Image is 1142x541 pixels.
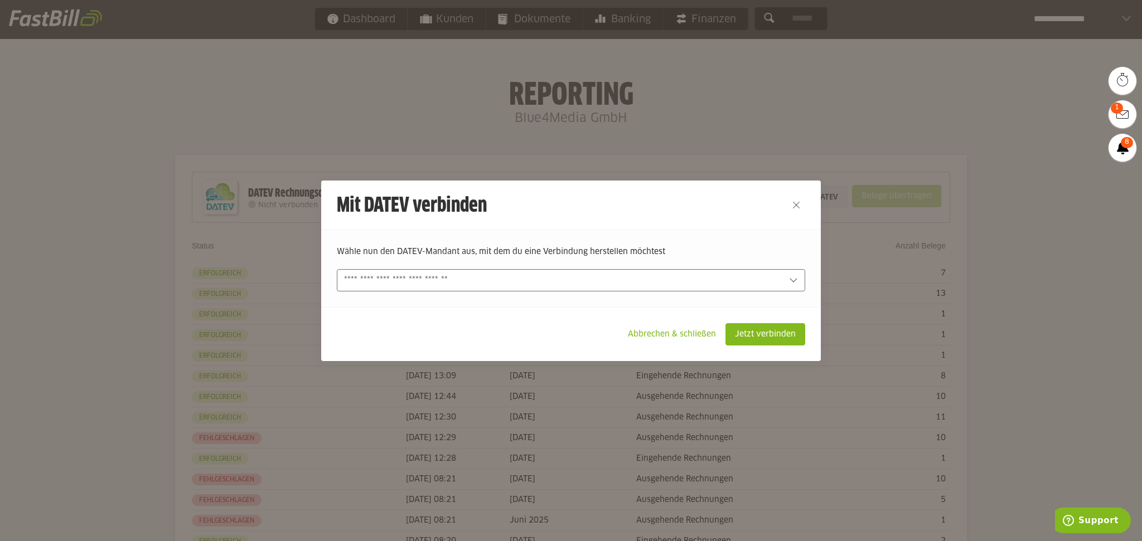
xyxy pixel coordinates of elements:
span: 1 [1111,103,1123,114]
iframe: Öffnet ein Widget, in dem Sie weitere Informationen finden [1055,508,1131,535]
p: Wähle nun den DATEV-Mandant aus, mit dem du eine Verbindung herstellen möchtest [337,246,805,258]
span: 8 [1121,137,1133,148]
a: 1 [1109,100,1136,128]
a: 8 [1109,134,1136,162]
sl-button: Abbrechen & schließen [618,323,725,345]
sl-button: Jetzt verbinden [725,323,805,345]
